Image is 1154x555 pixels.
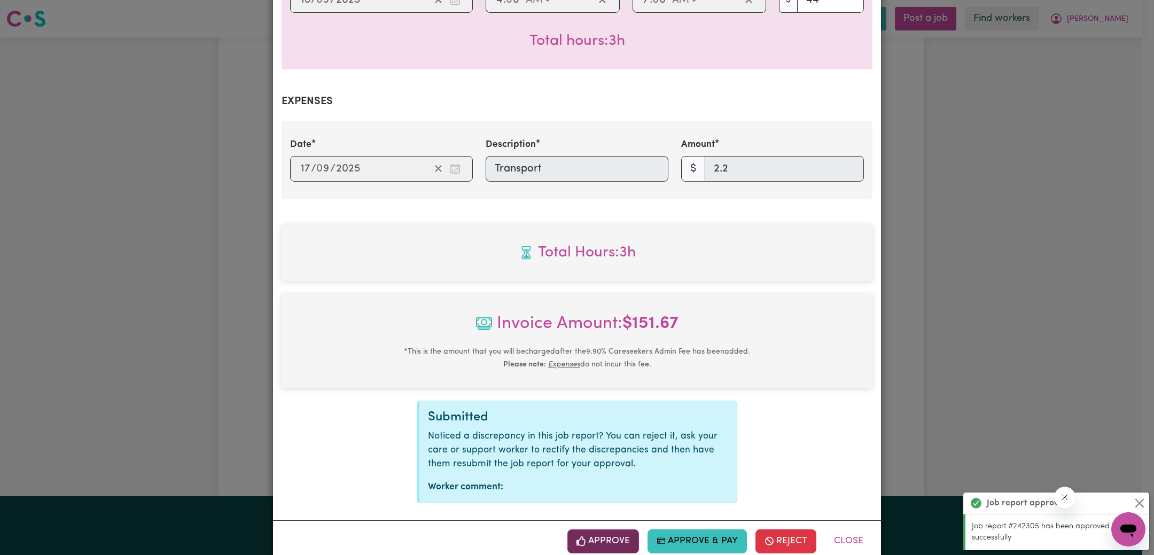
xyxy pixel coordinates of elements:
b: $ 151.67 [622,315,679,332]
span: Submitted [428,411,488,424]
button: Close [825,529,872,553]
span: Invoice Amount: [290,311,864,345]
span: / [311,163,316,175]
span: 0 [316,163,323,174]
p: Noticed a discrepancy in this job report? You can reject it, ask your care or support worker to r... [428,429,728,472]
input: ---- [336,161,361,177]
iframe: Close message [1054,487,1075,508]
span: Total hours worked: 3 hours [529,34,625,49]
button: Approve [567,529,639,553]
input: Transport [486,156,668,182]
h2: Expenses [282,95,872,108]
button: Enter the date of expense [447,161,464,177]
p: Job report #242305 has been approved successfully [972,521,1143,544]
strong: Worker comment: [428,482,503,491]
u: Expenses [548,361,580,369]
label: Amount [681,138,715,152]
span: Total hours worked: 3 hours [290,241,864,264]
label: Date [290,138,311,152]
b: Please note: [503,361,546,369]
button: Clear date [430,161,447,177]
iframe: Button to launch messaging window [1111,512,1145,546]
small: This is the amount that you will be charged after the 9.90 % Careseekers Admin Fee has been added... [404,348,750,369]
button: Approve & Pay [648,529,747,553]
button: Reject [755,529,816,553]
span: / [330,163,336,175]
strong: Job report approved [987,497,1069,510]
input: -- [300,161,311,177]
span: Need any help? [6,7,65,16]
span: $ [681,156,705,182]
input: -- [317,161,330,177]
label: Description [486,138,536,152]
